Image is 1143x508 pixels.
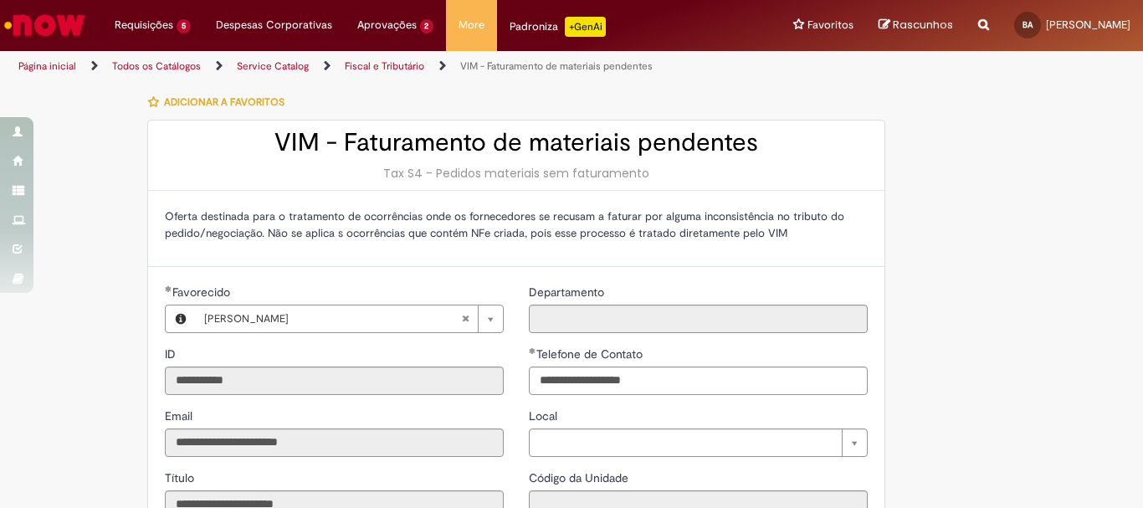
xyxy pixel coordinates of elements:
[529,367,868,395] input: Telefone de Contato
[18,59,76,73] a: Página inicial
[529,284,607,300] label: Somente leitura - Departamento
[165,129,868,157] h2: VIM - Faturamento de materiais pendentes
[529,285,607,300] span: Somente leitura - Departamento
[216,17,332,33] span: Despesas Corporativas
[1023,19,1033,30] span: BA
[147,85,294,120] button: Adicionar a Favoritos
[237,59,309,73] a: Service Catalog
[459,17,484,33] span: More
[357,17,417,33] span: Aprovações
[893,17,953,33] span: Rascunhos
[165,165,868,182] div: Tax S4 - Pedidos materiais sem faturamento
[112,59,201,73] a: Todos os Catálogos
[536,346,646,362] span: Telefone de Contato
[13,51,750,82] ul: Trilhas de página
[165,408,196,423] span: Somente leitura - Email
[420,19,434,33] span: 2
[165,408,196,424] label: Somente leitura - Email
[529,470,632,486] label: Somente leitura - Código da Unidade
[166,305,196,332] button: Favorecido, Visualizar este registro Beatriz Alves
[345,59,424,73] a: Fiscal e Tributário
[529,305,868,333] input: Departamento
[565,17,606,37] p: +GenAi
[204,305,461,332] span: [PERSON_NAME]
[453,305,478,332] abbr: Limpar campo Favorecido
[165,367,504,395] input: ID
[165,209,844,240] span: Oferta destinada para o tratamento de ocorrências onde os fornecedores se recusam a faturar por a...
[165,470,197,486] label: Somente leitura - Título
[879,18,953,33] a: Rascunhos
[164,95,284,109] span: Adicionar a Favoritos
[529,470,632,485] span: Somente leitura - Código da Unidade
[165,428,504,457] input: Email
[529,428,868,457] a: Limpar campo Local
[529,408,561,423] span: Local
[510,17,606,37] div: Padroniza
[165,285,172,292] span: Obrigatório Preenchido
[2,8,88,42] img: ServiceNow
[165,470,197,485] span: Somente leitura - Título
[460,59,653,73] a: VIM - Faturamento de materiais pendentes
[115,17,173,33] span: Requisições
[1046,18,1130,32] span: [PERSON_NAME]
[807,17,853,33] span: Favoritos
[529,347,536,354] span: Obrigatório Preenchido
[196,305,503,332] a: [PERSON_NAME]Limpar campo Favorecido
[172,285,233,300] span: Necessários - Favorecido
[177,19,191,33] span: 5
[165,346,179,362] label: Somente leitura - ID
